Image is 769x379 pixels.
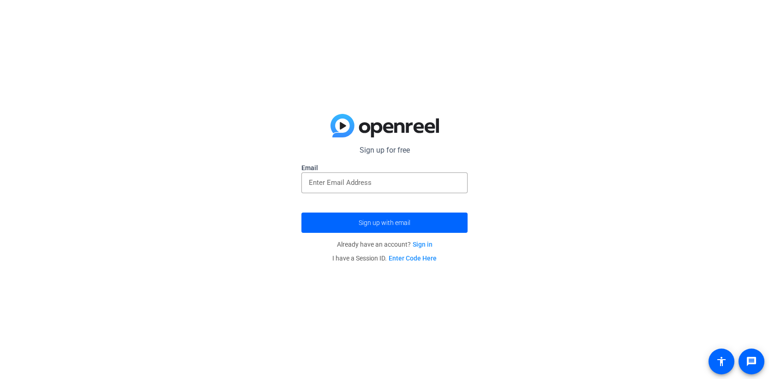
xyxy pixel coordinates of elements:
mat-icon: accessibility [716,356,727,367]
button: Sign up with email [301,213,468,233]
span: I have a Session ID. [332,255,437,262]
label: Email [301,163,468,172]
img: blue-gradient.svg [330,114,439,138]
span: Already have an account? [337,241,433,248]
a: Enter Code Here [389,255,437,262]
a: Sign in [413,241,433,248]
input: Enter Email Address [309,177,460,188]
p: Sign up for free [301,145,468,156]
mat-icon: message [746,356,757,367]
